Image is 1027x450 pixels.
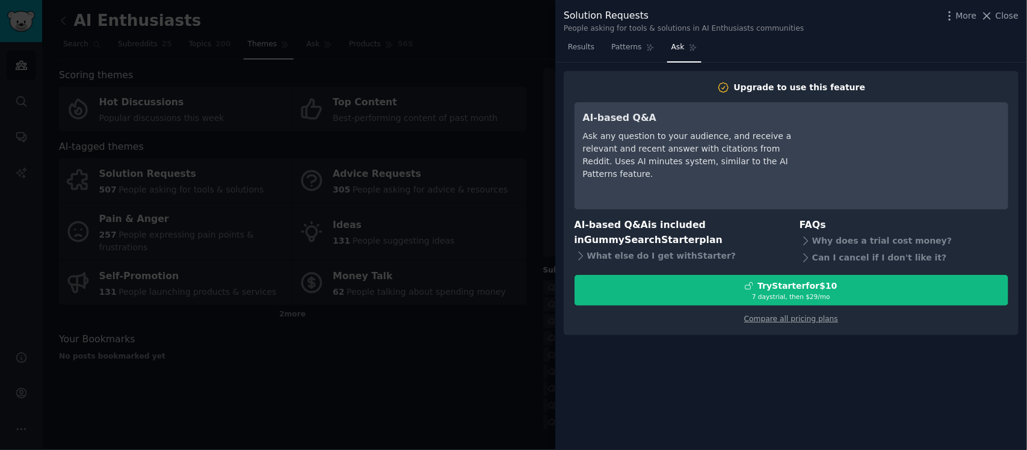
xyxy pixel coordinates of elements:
div: Upgrade to use this feature [734,81,866,94]
h3: AI-based Q&A is included in plan [575,218,783,247]
div: People asking for tools & solutions in AI Enthusiasts communities [564,23,804,34]
div: Try Starter for $10 [757,280,837,292]
div: Can I cancel if I don't like it? [800,250,1008,267]
button: TryStarterfor$107 daystrial, then $29/mo [575,275,1008,306]
div: 7 days trial, then $ 29 /mo [575,292,1008,301]
a: Results [564,38,599,63]
span: Close [996,10,1019,22]
div: Why does a trial cost money? [800,233,1008,250]
span: More [956,10,977,22]
div: Ask any question to your audience, and receive a relevant and recent answer with citations from R... [583,130,803,180]
span: Results [568,42,594,53]
button: Close [981,10,1019,22]
div: Solution Requests [564,8,804,23]
span: GummySearch Starter [584,234,699,245]
div: What else do I get with Starter ? [575,247,783,264]
h3: FAQs [800,218,1008,233]
span: Ask [671,42,685,53]
a: Compare all pricing plans [744,315,838,323]
a: Ask [667,38,702,63]
a: Patterns [607,38,658,63]
h3: AI-based Q&A [583,111,803,126]
span: Patterns [611,42,641,53]
button: More [943,10,977,22]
